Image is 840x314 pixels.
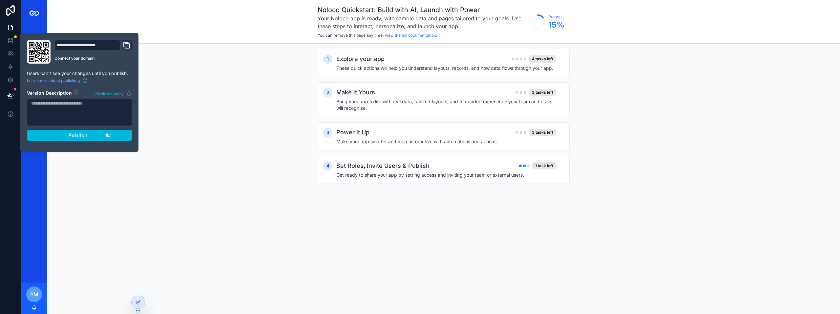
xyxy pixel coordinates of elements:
span: 15 % [548,20,564,30]
span: Version history [94,90,124,97]
h1: Noloco Quickstart: Build with AI, Launch with Power [318,5,527,14]
button: Publish [27,130,132,141]
a: Learn more about publishing [27,78,88,83]
img: App logo [29,8,39,18]
span: Publish [68,132,88,139]
span: You can remove this page any time. [318,33,384,38]
h2: Version Description [27,90,72,97]
p: Users can't see your changes until you publish. [27,70,132,77]
div: Domain and Custom Link [54,40,132,64]
a: View the full documentation. [385,33,437,38]
span: PM [30,290,38,298]
span: Learn more about publishing [27,78,80,83]
div: scrollable content [21,26,47,128]
span: Progress [548,14,564,20]
button: Version history [94,90,132,97]
a: Connect your domain [54,56,132,61]
h3: Your Noloco app is ready, with sample data and pages tailored to your goals. Use these steps to i... [318,14,527,30]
